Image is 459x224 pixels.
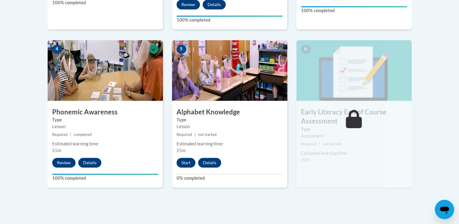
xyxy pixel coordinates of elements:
div: Lesson [177,123,283,130]
div: Lesson [52,123,158,130]
span: 20m [301,157,310,162]
span: 4 [52,45,62,54]
button: Review [52,158,76,168]
span: Required [52,132,68,137]
div: Estimated learning time: [52,141,158,147]
label: Type [52,117,158,123]
span: | [70,132,71,137]
span: Required [177,132,192,137]
label: 100% completed [52,175,158,182]
div: Estimated learning time: [177,141,283,147]
button: Start [177,158,195,168]
label: 100% completed [177,17,283,23]
span: completed [74,132,92,137]
div: Your progress [177,15,283,17]
div: Estimated learning time: [301,150,407,157]
img: Course Image [48,40,163,101]
button: Details [78,158,101,168]
div: Your progress [52,174,158,175]
div: Your progress [301,6,407,7]
span: 25m [177,148,186,153]
img: Course Image [296,40,412,101]
div: Assessment [301,133,407,139]
label: Type [177,117,283,123]
span: Required [301,142,316,146]
iframe: Button to launch messaging window [435,200,454,219]
span: not started [322,142,341,146]
span: not started [198,132,217,137]
span: 5 [177,45,186,54]
span: | [194,132,196,137]
h3: Alphabet Knowledge [172,107,287,117]
span: | [319,142,320,146]
img: Course Image [172,40,287,101]
label: Type [301,126,407,133]
h3: Early Literacy End of Course Assessment [296,107,412,126]
label: 0% completed [177,175,283,182]
span: 6 [301,45,311,54]
button: Details [198,158,221,168]
h3: Phonemic Awareness [48,107,163,117]
span: 55m [52,148,61,153]
label: 100% completed [301,7,407,14]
